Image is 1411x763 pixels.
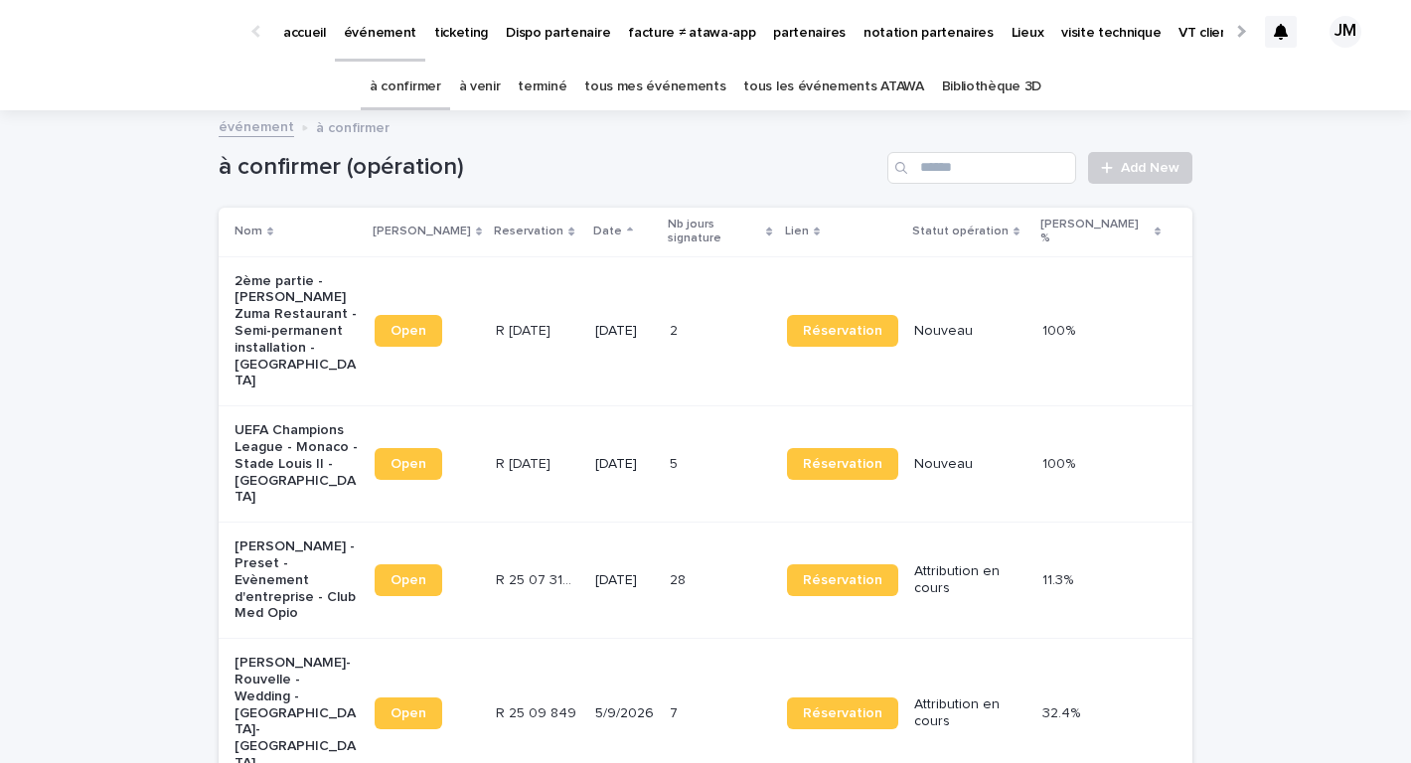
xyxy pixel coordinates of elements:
[787,697,898,729] a: Réservation
[391,573,426,587] span: Open
[914,696,1027,730] p: Attribution en cours
[1042,319,1079,340] p: 100%
[743,64,923,110] a: tous les événements ATAWA
[668,214,762,250] p: Nb jours signature
[584,64,725,110] a: tous mes événements
[219,153,879,182] h1: à confirmer (opération)
[1088,152,1192,184] a: Add New
[316,115,390,137] p: à confirmer
[219,114,294,137] a: événement
[803,457,882,471] span: Réservation
[1042,701,1084,722] p: 32.4%
[391,457,426,471] span: Open
[914,456,1027,473] p: Nouveau
[459,64,501,110] a: à venir
[787,315,898,347] a: Réservation
[373,221,471,242] p: [PERSON_NAME]
[593,221,622,242] p: Date
[219,256,1192,406] tr: 2ème partie - [PERSON_NAME] Zuma Restaurant - Semi-permanent installation - [GEOGRAPHIC_DATA]Open...
[1121,161,1179,175] span: Add New
[803,324,882,338] span: Réservation
[496,701,580,722] p: R 25 09 849
[670,319,682,340] p: 2
[496,568,583,589] p: R 25 07 3166
[518,64,566,110] a: terminé
[803,706,882,720] span: Réservation
[235,221,262,242] p: Nom
[670,568,690,589] p: 28
[1042,452,1079,473] p: 100%
[595,572,654,589] p: [DATE]
[375,448,442,480] a: Open
[391,324,426,338] span: Open
[1040,214,1150,250] p: [PERSON_NAME] %
[494,221,563,242] p: Reservation
[787,564,898,596] a: Réservation
[887,152,1076,184] input: Search
[235,422,359,506] p: UEFA Champions League - Monaco - Stade Louis II - [GEOGRAPHIC_DATA]
[785,221,809,242] p: Lien
[370,64,441,110] a: à confirmer
[235,538,359,622] p: [PERSON_NAME] - Preset - Evènement d'entreprise - Club Med Opio
[670,701,682,722] p: 7
[375,697,442,729] a: Open
[496,319,554,340] p: R [DATE]
[803,573,882,587] span: Réservation
[670,452,682,473] p: 5
[595,456,654,473] p: [DATE]
[235,273,359,390] p: 2ème partie - [PERSON_NAME] Zuma Restaurant - Semi-permanent installation - [GEOGRAPHIC_DATA]
[912,221,1009,242] p: Statut opération
[375,564,442,596] a: Open
[1330,16,1361,48] div: JM
[219,523,1192,639] tr: [PERSON_NAME] - Preset - Evènement d'entreprise - Club Med OpioOpenR 25 07 3166R 25 07 3166 [DATE...
[1042,568,1077,589] p: 11.3%
[375,315,442,347] a: Open
[496,452,554,473] p: R [DATE]
[595,705,654,722] p: 5/9/2026
[219,406,1192,523] tr: UEFA Champions League - Monaco - Stade Louis II - [GEOGRAPHIC_DATA]OpenR [DATE]R [DATE] [DATE]55 ...
[787,448,898,480] a: Réservation
[40,12,233,52] img: Ls34BcGeRexTGTNfXpUC
[942,64,1041,110] a: Bibliothèque 3D
[391,706,426,720] span: Open
[914,563,1027,597] p: Attribution en cours
[914,323,1027,340] p: Nouveau
[595,323,654,340] p: [DATE]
